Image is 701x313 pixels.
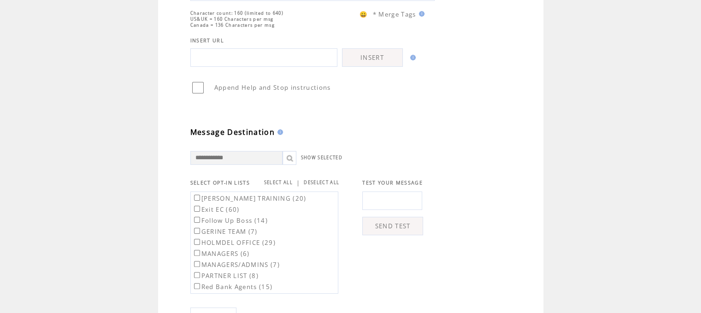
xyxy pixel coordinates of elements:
[192,227,258,236] label: GERINE TEAM (7)
[192,261,280,269] label: MANAGERS/ADMINS (7)
[194,283,200,289] input: Red Bank Agents (15)
[192,272,259,280] label: PARTNER LIST (8)
[359,10,368,18] span: 😀
[407,55,416,60] img: help.gif
[190,127,275,137] span: Message Destination
[192,205,240,214] label: Exit EC (60)
[194,261,200,267] input: MANAGERS/ADMINS (7)
[194,228,200,234] input: GERINE TEAM (7)
[194,239,200,245] input: HOLMDEL OFFICE (29)
[362,180,423,186] span: TEST YOUR MESSAGE
[362,217,423,235] a: SEND TEST
[192,283,273,291] label: Red Bank Agents (15)
[192,238,276,247] label: HOLMDEL OFFICE (29)
[194,272,200,278] input: PARTNER LIST (8)
[190,10,283,16] span: Character count: 160 (limited to 640)
[192,194,306,203] label: [PERSON_NAME] TRAINING (20)
[190,180,250,186] span: SELECT OPT-IN LISTS
[190,16,274,22] span: US&UK = 160 Characters per msg
[194,206,200,212] input: Exit EC (60)
[342,48,403,67] a: INSERT
[190,37,224,44] span: INSERT URL
[194,217,200,223] input: Follow Up Boss (14)
[192,216,268,225] label: Follow Up Boss (14)
[296,179,300,187] span: |
[194,250,200,256] input: MANAGERS (6)
[192,249,250,258] label: MANAGERS (6)
[190,22,275,28] span: Canada = 136 Characters per msg
[416,11,424,17] img: help.gif
[194,195,200,201] input: [PERSON_NAME] TRAINING (20)
[214,83,331,92] span: Append Help and Stop instructions
[275,129,283,135] img: help.gif
[301,155,342,161] a: SHOW SELECTED
[373,10,416,18] span: * Merge Tags
[264,180,293,185] a: SELECT ALL
[304,180,339,185] a: DESELECT ALL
